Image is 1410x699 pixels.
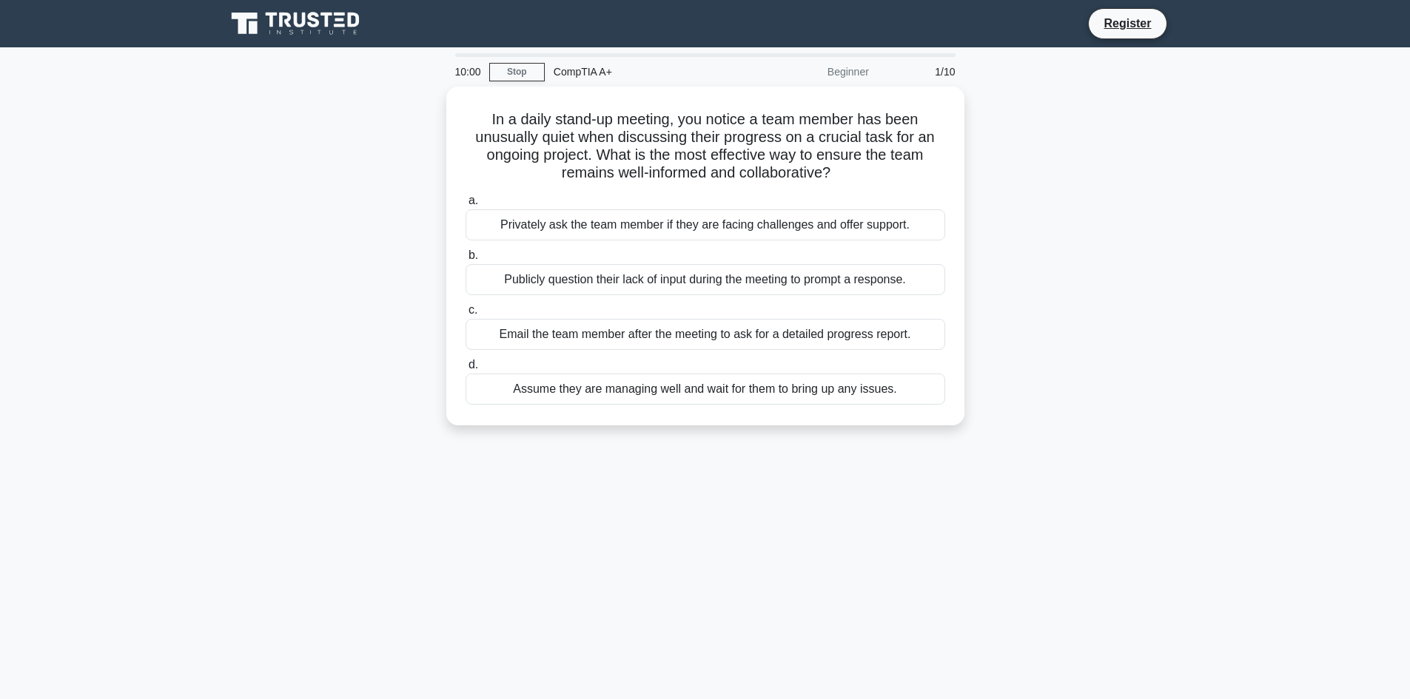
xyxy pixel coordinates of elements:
[466,209,945,240] div: Privately ask the team member if they are facing challenges and offer support.
[464,110,947,183] h5: In a daily stand-up meeting, you notice a team member has been unusually quiet when discussing th...
[878,57,964,87] div: 1/10
[466,374,945,405] div: Assume they are managing well and wait for them to bring up any issues.
[489,63,545,81] a: Stop
[469,249,478,261] span: b.
[466,264,945,295] div: Publicly question their lack of input during the meeting to prompt a response.
[466,319,945,350] div: Email the team member after the meeting to ask for a detailed progress report.
[469,303,477,316] span: c.
[748,57,878,87] div: Beginner
[469,358,478,371] span: d.
[545,57,748,87] div: CompTIA A+
[1095,14,1160,33] a: Register
[446,57,489,87] div: 10:00
[469,194,478,206] span: a.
